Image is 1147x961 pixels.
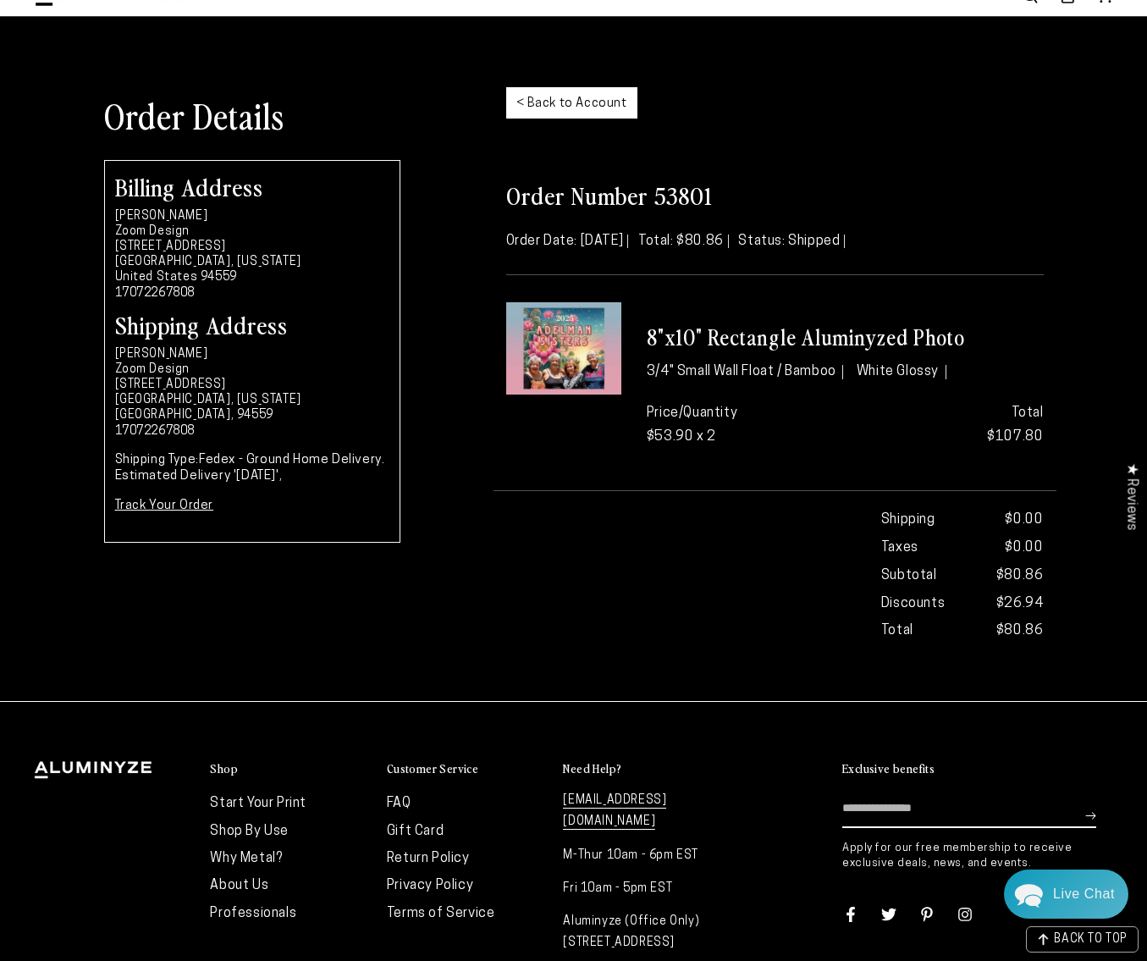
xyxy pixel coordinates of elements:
[115,240,389,255] li: [STREET_ADDRESS]
[112,511,248,538] a: Leave A Message
[506,235,629,248] span: Order Date: [DATE]
[1012,406,1044,420] strong: Total
[842,761,1113,777] summary: Exclusive benefits
[44,44,186,58] div: Domain: [DOMAIN_NAME]
[996,619,1044,643] strong: $80.86
[638,235,729,248] span: Total: $80.86
[996,564,1044,588] span: $80.86
[842,841,1113,871] p: Apply for our free membership to receive exclusive deals, news, and events.
[210,879,268,892] a: About Us
[647,323,1044,351] h3: 8"x10" Rectangle Aluminyzed Photo
[842,761,935,776] h2: Exclusive benefits
[210,825,289,838] a: Shop By Use
[115,255,389,270] li: [GEOGRAPHIC_DATA], [US_STATE]
[881,508,935,533] strong: Shipping
[1085,790,1096,841] button: Subscribe
[738,235,845,248] span: Status: Shipped
[881,592,945,616] strong: Discounts
[387,825,444,838] a: Gift Card
[115,500,214,512] a: Track Your Order
[115,362,389,378] li: Zoom Design
[881,619,913,643] strong: Total
[210,797,306,810] a: Start Your Print
[158,25,202,69] img: John
[647,365,844,380] li: 3/4" Small Wall Float / Bamboo
[115,424,389,439] li: 17072267808
[563,761,722,777] summary: Need Help?
[194,25,238,69] img: Helga
[996,592,1044,616] span: $26.94
[46,98,59,112] img: tab_domain_overview_orange.svg
[115,174,389,198] h2: Billing Address
[506,179,1044,210] h2: Order Number 53801
[857,401,1043,450] p: $107.80
[881,564,937,588] strong: Subtotal
[115,270,389,285] li: United States 94559
[1005,536,1043,561] span: $0.00
[27,44,41,58] img: website_grey.svg
[1115,450,1147,544] div: Click to open Judge.me floating reviews tab
[47,27,83,41] div: v 4.0.25
[210,761,369,777] summary: Shop
[1053,870,1115,919] div: Contact Us Directly
[563,794,666,830] a: [EMAIL_ADDRESS][DOMAIN_NAME]
[104,93,481,137] h1: Order Details
[115,454,199,467] strong: Shipping Type:
[1005,508,1043,533] span: $0.00
[881,536,918,561] strong: Taxes
[563,845,722,866] p: M-Thur 10am - 6pm EST
[387,797,411,810] a: FAQ
[115,348,208,361] strong: [PERSON_NAME]
[387,761,478,776] h2: Customer Service
[1004,870,1128,919] div: Chat widget toggle
[210,852,282,865] a: Why Metal?
[387,907,495,920] a: Terms of Service
[115,393,389,408] li: [GEOGRAPHIC_DATA], [US_STATE]
[387,852,470,865] a: Return Policy
[210,761,238,776] h2: Shop
[563,878,722,899] p: Fri 10am - 5pm EST
[115,210,208,223] strong: [PERSON_NAME]
[1054,934,1128,946] span: BACK TO TOP
[115,452,389,485] p: Fedex - Ground Home Delivery. Estimated Delivery '[DATE]',
[115,286,389,301] li: 17072267808
[115,378,389,393] li: [STREET_ADDRESS]
[506,302,621,395] img: 8"x10" Rectangle White Glossy Aluminyzed Photo - 3/4" Small Wall Float / None
[27,27,41,41] img: logo_orange.svg
[181,483,229,495] span: Re:amaze
[857,365,946,380] li: White Glossy
[168,98,182,112] img: tab_keywords_by_traffic_grey.svg
[115,408,389,423] li: [GEOGRAPHIC_DATA], 94559
[387,761,546,777] summary: Customer Service
[210,907,296,920] a: Professionals
[64,100,152,111] div: Domain Overview
[387,879,473,892] a: Privacy Policy
[130,486,229,494] span: We run on
[123,25,167,69] img: Marie J
[127,85,232,97] span: Away until [DATE]
[115,312,389,336] h2: Shipping Address
[647,401,832,450] p: Price/Quantity $53.90 x 2
[115,224,389,240] li: Zoom Design
[506,87,637,119] a: < Back to Account
[187,100,285,111] div: Keywords by Traffic
[563,761,621,776] h2: Need Help?
[563,911,722,953] p: Aluminyze (Office Only) [STREET_ADDRESS]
